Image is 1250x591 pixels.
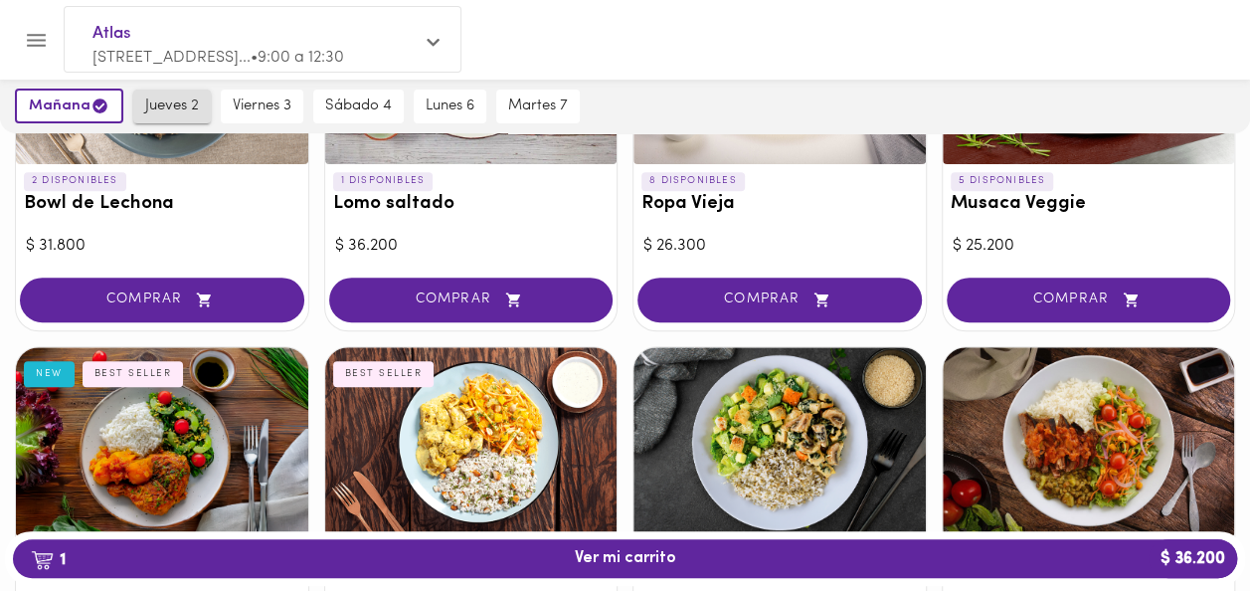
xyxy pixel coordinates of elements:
button: lunes 6 [414,90,486,123]
h3: Ropa Vieja [641,194,918,215]
span: jueves 2 [145,98,199,115]
h3: Musaca Veggie [951,194,1227,215]
button: COMPRAR [329,278,614,322]
div: Pollo al Curry [325,347,618,536]
p: 2 DISPONIBLES [24,172,126,190]
div: Caserito [943,347,1235,536]
p: 1 DISPONIBLES [333,172,434,190]
button: mañana [15,89,123,123]
span: lunes 6 [426,98,474,115]
div: BEST SELLER [333,361,435,387]
div: Pollo espinaca champiñón [633,347,926,536]
span: mañana [29,97,109,115]
button: martes 7 [496,90,580,123]
div: BEST SELLER [83,361,184,387]
h3: Lomo saltado [333,194,610,215]
button: COMPRAR [637,278,922,322]
button: Menu [12,16,61,65]
span: viernes 3 [233,98,291,115]
button: COMPRAR [20,278,304,322]
span: COMPRAR [972,292,1206,308]
span: sábado 4 [325,98,392,115]
span: Ver mi carrito [575,549,676,568]
span: COMPRAR [354,292,589,308]
span: [STREET_ADDRESS]... • 9:00 a 12:30 [92,50,344,66]
p: 5 DISPONIBLES [951,172,1054,190]
span: martes 7 [508,98,568,115]
span: Atlas [92,21,413,47]
div: $ 26.300 [643,235,916,258]
button: 1Ver mi carrito$ 36.200 [13,539,1237,578]
div: Pollo de la Nona [16,347,308,536]
p: 8 DISPONIBLES [641,172,745,190]
button: viernes 3 [221,90,303,123]
div: $ 31.800 [26,235,298,258]
div: $ 25.200 [953,235,1225,258]
h3: Bowl de Lechona [24,194,300,215]
b: 1 [19,546,78,572]
div: NEW [24,361,75,387]
button: COMPRAR [947,278,1231,322]
span: COMPRAR [662,292,897,308]
div: $ 36.200 [335,235,608,258]
iframe: Messagebird Livechat Widget [1135,476,1230,571]
img: cart.png [31,550,54,570]
span: COMPRAR [45,292,279,308]
button: sábado 4 [313,90,404,123]
button: jueves 2 [133,90,211,123]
